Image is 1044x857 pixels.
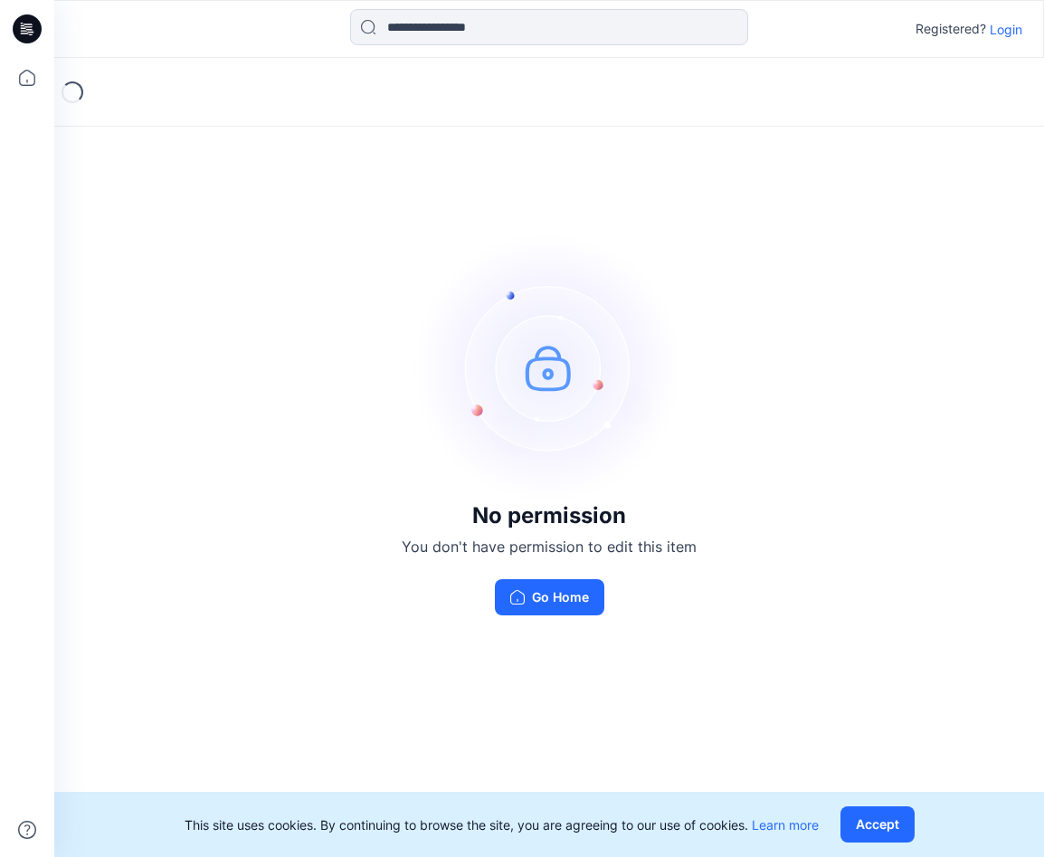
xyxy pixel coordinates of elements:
p: Login [990,20,1022,39]
button: Go Home [495,579,604,615]
p: Registered? [916,18,986,40]
button: Accept [840,806,915,843]
a: Learn more [752,817,819,833]
p: This site uses cookies. By continuing to browse the site, you are agreeing to our use of cookies. [185,815,819,834]
img: no-perm.svg [413,232,685,503]
h3: No permission [402,503,697,528]
p: You don't have permission to edit this item [402,536,697,557]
